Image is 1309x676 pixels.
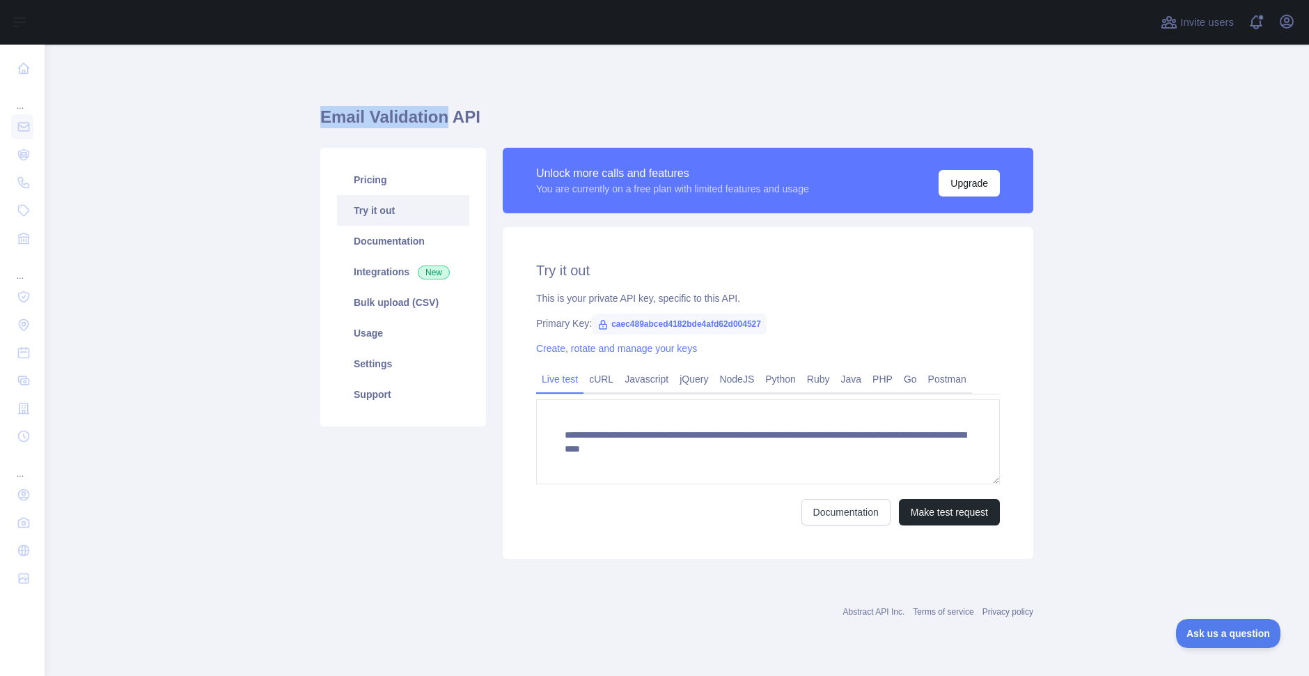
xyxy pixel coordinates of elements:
a: PHP [867,368,898,390]
button: Make test request [899,499,1000,525]
span: caec489abced4182bde4afd62d004527 [592,314,767,335]
span: Invite users [1180,15,1234,31]
a: Live test [536,368,583,390]
div: ... [11,84,33,112]
a: Abstract API Inc. [843,607,905,617]
a: Support [337,379,469,410]
span: New [418,266,450,279]
button: Invite users [1158,11,1237,33]
a: Try it out [337,195,469,226]
div: This is your private API key, specific to this API. [536,291,1000,305]
a: jQuery [674,368,714,390]
a: Settings [337,348,469,379]
a: Ruby [801,368,836,390]
div: Unlock more calls and features [536,165,809,182]
a: Go [898,368,923,390]
a: Privacy policy [982,607,1033,617]
a: cURL [583,368,619,390]
div: Primary Key: [536,316,1000,330]
iframe: Toggle Customer Support [1176,619,1281,648]
button: Upgrade [939,170,1000,197]
div: ... [11,254,33,282]
a: Terms of service [913,607,973,617]
div: You are currently on a free plan with limited features and usage [536,182,809,196]
a: Create, rotate and manage your keys [536,343,697,354]
a: Integrations New [337,256,469,287]
h2: Try it out [536,261,1000,280]
a: Usage [337,318,469,348]
a: Python [760,368,801,390]
h1: Email Validation API [320,106,1033,139]
a: Documentation [801,499,891,525]
div: ... [11,452,33,479]
a: Documentation [337,226,469,256]
a: Bulk upload (CSV) [337,287,469,318]
a: Javascript [619,368,674,390]
a: NodeJS [714,368,760,390]
a: Postman [923,368,972,390]
a: Java [836,368,868,390]
a: Pricing [337,164,469,195]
